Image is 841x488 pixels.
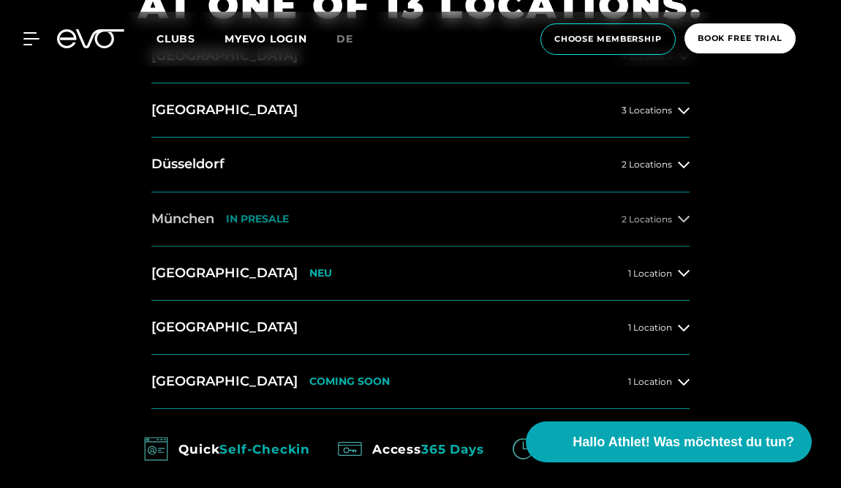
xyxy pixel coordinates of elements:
span: 1 Location [628,323,672,332]
span: 2 Locations [622,159,672,169]
button: MünchenIN PRESALE2 Locations [151,192,690,247]
img: evofitness [140,432,173,465]
span: book free trial [698,32,782,45]
button: [GEOGRAPHIC_DATA]1 Location [151,301,690,355]
span: 1 Location [628,269,672,278]
span: 3 Locations [622,105,672,115]
a: book free trial [680,23,800,55]
em: Self-Checkin [219,442,310,457]
h2: Düsseldorf [151,155,225,173]
button: [GEOGRAPHIC_DATA]3 Locations [151,83,690,138]
button: [GEOGRAPHIC_DATA]COMING SOON1 Location [151,355,690,409]
h2: [GEOGRAPHIC_DATA] [151,101,298,119]
h2: [GEOGRAPHIC_DATA] [151,372,298,391]
a: choose membership [536,23,680,55]
p: COMING SOON [309,375,390,388]
a: de [336,31,371,48]
p: NEU [309,267,332,279]
img: evofitness [507,432,540,465]
div: Access [372,438,483,461]
button: Hallo Athlet! Was möchtest du tun? [526,421,812,462]
em: 365 Days [421,442,483,457]
button: [GEOGRAPHIC_DATA]NEU1 Location [151,247,690,301]
a: MYEVO LOGIN [225,32,307,45]
img: evofitness [333,432,366,465]
button: Düsseldorf2 Locations [151,138,690,192]
span: Clubs [156,32,195,45]
span: Hallo Athlet! Was möchtest du tun? [573,432,794,452]
h2: [GEOGRAPHIC_DATA] [151,318,298,337]
h2: [GEOGRAPHIC_DATA] [151,264,298,282]
a: Clubs [156,31,225,45]
span: choose membership [554,33,662,45]
div: Quick [178,438,310,461]
span: de [336,32,353,45]
p: IN PRESALE [226,213,289,225]
span: 1 Location [628,377,672,386]
span: 2 Locations [622,214,672,224]
h2: München [151,210,214,228]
